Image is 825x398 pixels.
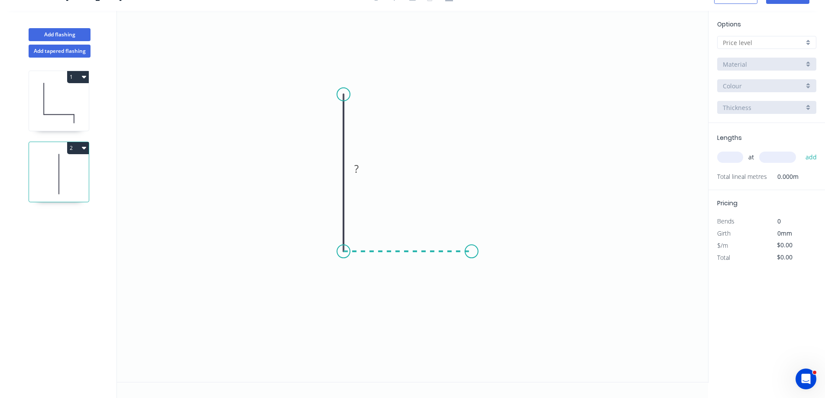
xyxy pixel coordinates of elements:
[717,133,742,142] span: Lengths
[723,60,747,69] span: Material
[29,45,91,58] button: Add tapered flashing
[723,103,751,112] span: Thickness
[67,71,89,83] button: 1
[717,241,728,249] span: $/m
[717,171,767,183] span: Total lineal metres
[717,229,731,237] span: Girth
[717,217,734,225] span: Bends
[717,20,741,29] span: Options
[717,199,738,207] span: Pricing
[796,369,816,389] iframe: Intercom live chat
[767,171,799,183] span: 0.000m
[117,11,708,382] svg: 0
[777,229,792,237] span: 0mm
[717,253,730,262] span: Total
[723,38,804,47] input: Price level
[777,217,781,225] span: 0
[67,142,89,154] button: 2
[354,162,359,176] tspan: ?
[748,151,754,163] span: at
[723,81,742,91] span: Colour
[801,150,822,165] button: add
[29,28,91,41] button: Add flashing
